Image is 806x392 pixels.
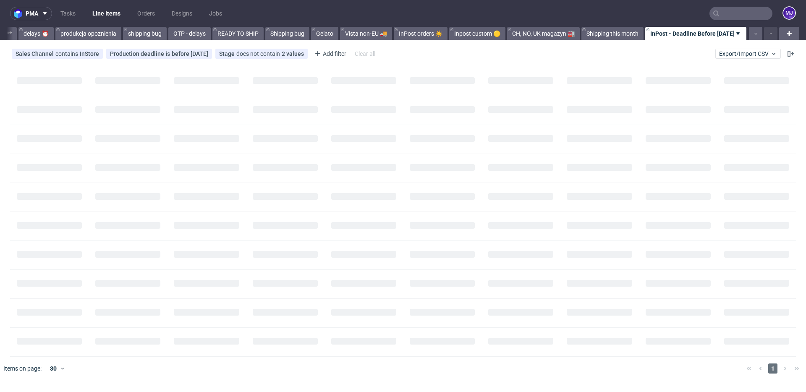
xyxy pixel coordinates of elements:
a: Orders [132,7,160,20]
a: shipping bug [123,27,167,40]
a: Shipping this month [581,27,644,40]
a: delays ⏰ [18,27,54,40]
a: Tasks [55,7,81,20]
a: Designs [167,7,197,20]
div: 30 [45,363,60,374]
a: InPost - Deadline Before [DATE] [645,27,746,40]
div: before [DATE] [172,50,208,57]
a: Jobs [204,7,227,20]
span: Export/Import CSV [719,50,777,57]
figcaption: MJ [783,7,795,19]
span: Items on page: [3,364,42,373]
div: Add filter [311,47,348,60]
div: InStore [80,50,99,57]
span: is [166,50,172,57]
a: OTP - delays [168,27,211,40]
a: produkcja opoznienia [55,27,121,40]
a: READY TO SHIP [212,27,264,40]
a: Shipping bug [265,27,309,40]
span: does not contain [236,50,282,57]
img: logo [14,9,26,18]
span: Stage [219,50,236,57]
div: Clear all [353,48,377,60]
span: Production deadline [110,50,166,57]
a: Inpost custom 🟡 [449,27,505,40]
button: pma [10,7,52,20]
span: contains [55,50,80,57]
a: Line Items [87,7,126,20]
div: 2 values [282,50,304,57]
span: pma [26,10,38,16]
a: InPost orders ☀️ [394,27,447,40]
span: Sales Channel [16,50,55,57]
button: Export/Import CSV [715,49,781,59]
span: 1 [768,363,777,374]
a: Gelato [311,27,338,40]
a: Vista non-EU 🚚 [340,27,392,40]
a: CH, NO, UK magazyn 🏭 [507,27,580,40]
